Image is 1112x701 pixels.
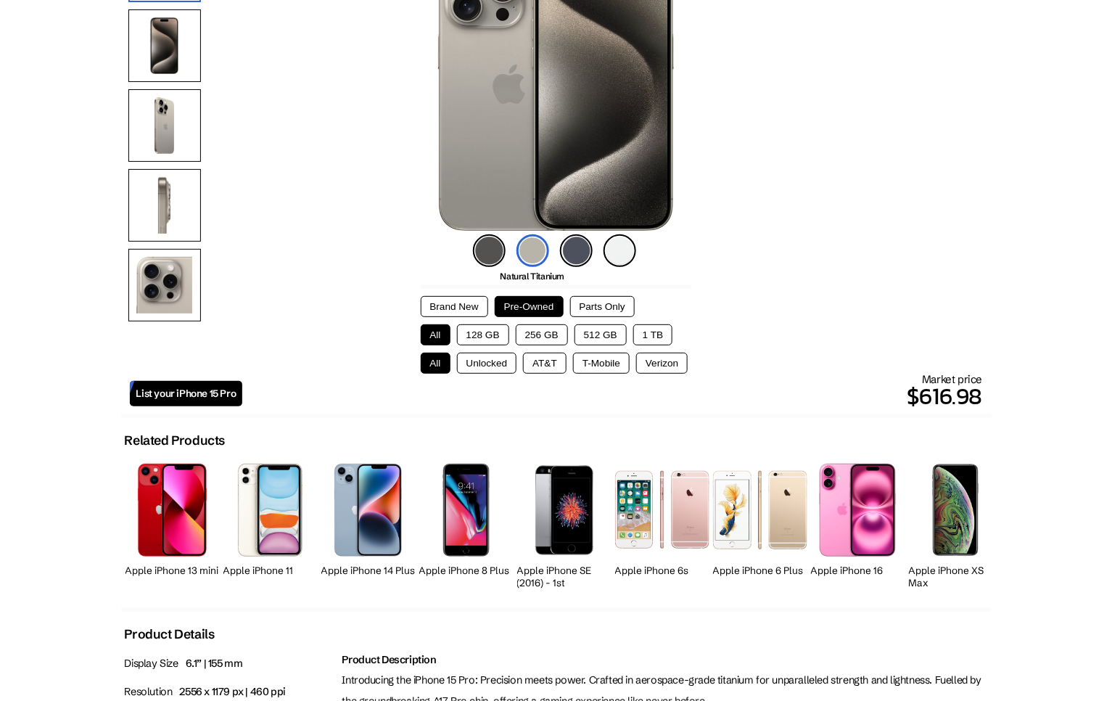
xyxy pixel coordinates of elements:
[242,379,982,414] p: $616.98
[334,464,402,556] img: iPhone 14 Plus
[419,456,514,593] a: iPhone 8 Plus Apple iPhone 8 Plus
[138,464,207,556] img: iPhone 13 mini
[442,464,490,556] img: iPhone 8 Plus
[811,565,905,577] h2: Apple iPhone 16
[615,471,709,549] img: iPhone 6s
[125,433,226,448] h2: Related Products
[128,89,201,162] img: Rear
[125,653,335,674] p: Display Size
[516,324,568,345] button: 256 GB
[473,234,506,267] img: black-titanium-icon
[136,388,236,400] span: List your iPhone 15 Pro
[713,456,807,593] a: iPhone 6 Plus Apple iPhone 6 Plus
[321,456,416,593] a: iPhone 14 Plus Apple iPhone 14 Plus
[242,372,982,414] div: Market price
[633,324,672,345] button: 1 TB
[457,353,517,374] button: Unlocked
[421,353,450,374] button: All
[560,234,593,267] img: blue-titanium-icon
[909,456,1003,593] a: iPhone XS Max Apple iPhone XS Max
[128,169,201,242] img: Side
[421,324,450,345] button: All
[516,234,549,267] img: natural-titanium-icon
[820,464,895,556] img: iPhone 16
[130,381,243,406] a: List your iPhone 15 Pro
[713,471,807,549] img: iPhone 6 Plus
[532,464,595,556] img: iPhone SE 1st Gen
[125,565,220,577] h2: Apple iPhone 13 mini
[517,565,611,602] h2: Apple iPhone SE (2016) - 1st Generation
[932,464,979,556] img: iPhone XS Max
[636,353,688,374] button: Verizon
[604,234,636,267] img: white-titanium-icon
[495,296,564,317] button: Pre-Owned
[342,653,988,666] h2: Product Description
[238,464,302,557] img: iPhone 11
[223,565,318,577] h2: Apple iPhone 11
[186,657,243,670] span: 6.1” | 155 mm
[125,626,215,642] h2: Product Details
[125,456,220,593] a: iPhone 13 mini Apple iPhone 13 mini
[573,353,630,374] button: T-Mobile
[615,565,709,577] h2: Apple iPhone 6s
[321,565,416,577] h2: Apple iPhone 14 Plus
[909,565,1003,589] h2: Apple iPhone XS Max
[457,324,509,345] button: 128 GB
[811,456,905,593] a: iPhone 16 Apple iPhone 16
[421,296,488,317] button: Brand New
[501,271,565,282] span: Natural Titanium
[517,456,611,593] a: iPhone SE 1st Gen Apple iPhone SE (2016) - 1st Generation
[713,565,807,577] h2: Apple iPhone 6 Plus
[128,9,201,82] img: Front
[523,353,567,374] button: AT&T
[615,456,709,593] a: iPhone 6s Apple iPhone 6s
[574,324,627,345] button: 512 GB
[128,249,201,321] img: Camera
[223,456,318,593] a: iPhone 11 Apple iPhone 11
[180,685,286,698] span: 2556 x 1179 px | 460 ppi
[419,565,514,577] h2: Apple iPhone 8 Plus
[570,296,635,317] button: Parts Only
